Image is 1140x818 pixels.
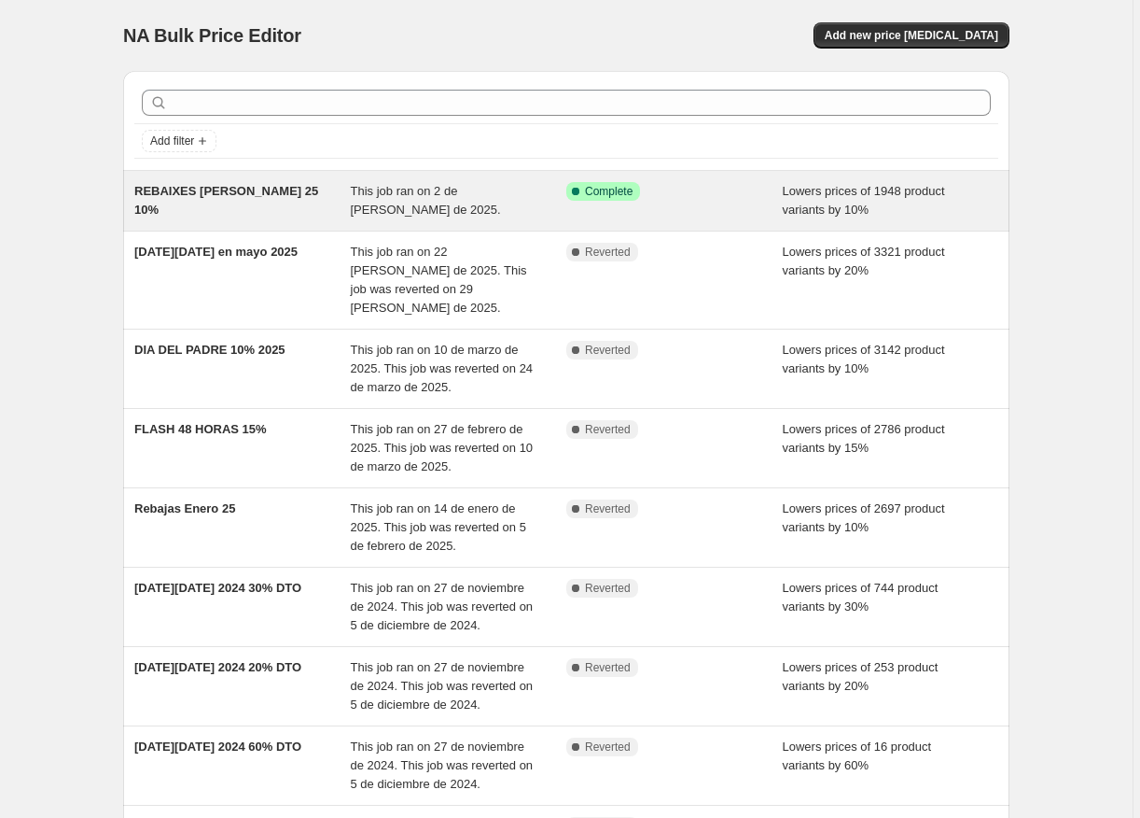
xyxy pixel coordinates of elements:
button: Add new price [MEDICAL_DATA] [813,22,1009,49]
span: Reverted [585,501,631,516]
span: [DATE][DATE] en mayo 2025 [134,245,298,259]
span: [DATE][DATE] 2024 20% DTO [134,660,301,674]
span: Lowers prices of 744 product variants by 30% [783,581,938,613]
span: This job ran on 14 de enero de 2025. This job was reverted on 5 de febrero de 2025. [351,501,526,553]
span: [DATE][DATE] 2024 30% DTO [134,581,301,595]
span: Add new price [MEDICAL_DATA] [825,28,998,43]
span: This job ran on 27 de noviembre de 2024. This job was reverted on 5 de diciembre de 2024. [351,660,534,712]
span: Complete [585,184,633,199]
span: Reverted [585,343,631,358]
span: [DATE][DATE] 2024 60% DTO [134,740,301,754]
span: Reverted [585,245,631,260]
span: Lowers prices of 253 product variants by 20% [783,660,938,693]
span: Reverted [585,581,631,596]
span: Lowers prices of 2786 product variants by 15% [783,422,945,455]
span: REBAIXES [PERSON_NAME] 25 10% [134,184,318,217]
button: Add filter [142,130,216,152]
span: Lowers prices of 2697 product variants by 10% [783,501,945,534]
span: NA Bulk Price Editor [123,25,301,46]
span: Reverted [585,422,631,437]
span: This job ran on 27 de febrero de 2025. This job was reverted on 10 de marzo de 2025. [351,422,534,473]
span: Rebajas Enero 25 [134,501,235,515]
span: This job ran on 10 de marzo de 2025. This job was reverted on 24 de marzo de 2025. [351,343,534,394]
span: Add filter [150,134,194,148]
span: This job ran on 2 de [PERSON_NAME] de 2025. [351,184,501,217]
span: DIA DEL PADRE 10% 2025 [134,343,285,357]
span: Lowers prices of 16 product variants by 60% [783,740,932,772]
span: Reverted [585,740,631,755]
span: Lowers prices of 3142 product variants by 10% [783,343,945,375]
span: Reverted [585,660,631,675]
span: Lowers prices of 3321 product variants by 20% [783,245,945,277]
span: This job ran on 22 [PERSON_NAME] de 2025. This job was reverted on 29 [PERSON_NAME] de 2025. [351,245,527,315]
span: This job ran on 27 de noviembre de 2024. This job was reverted on 5 de diciembre de 2024. [351,581,534,632]
span: Lowers prices of 1948 product variants by 10% [783,184,945,217]
span: FLASH 48 HORAS 15% [134,422,267,436]
span: This job ran on 27 de noviembre de 2024. This job was reverted on 5 de diciembre de 2024. [351,740,534,791]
